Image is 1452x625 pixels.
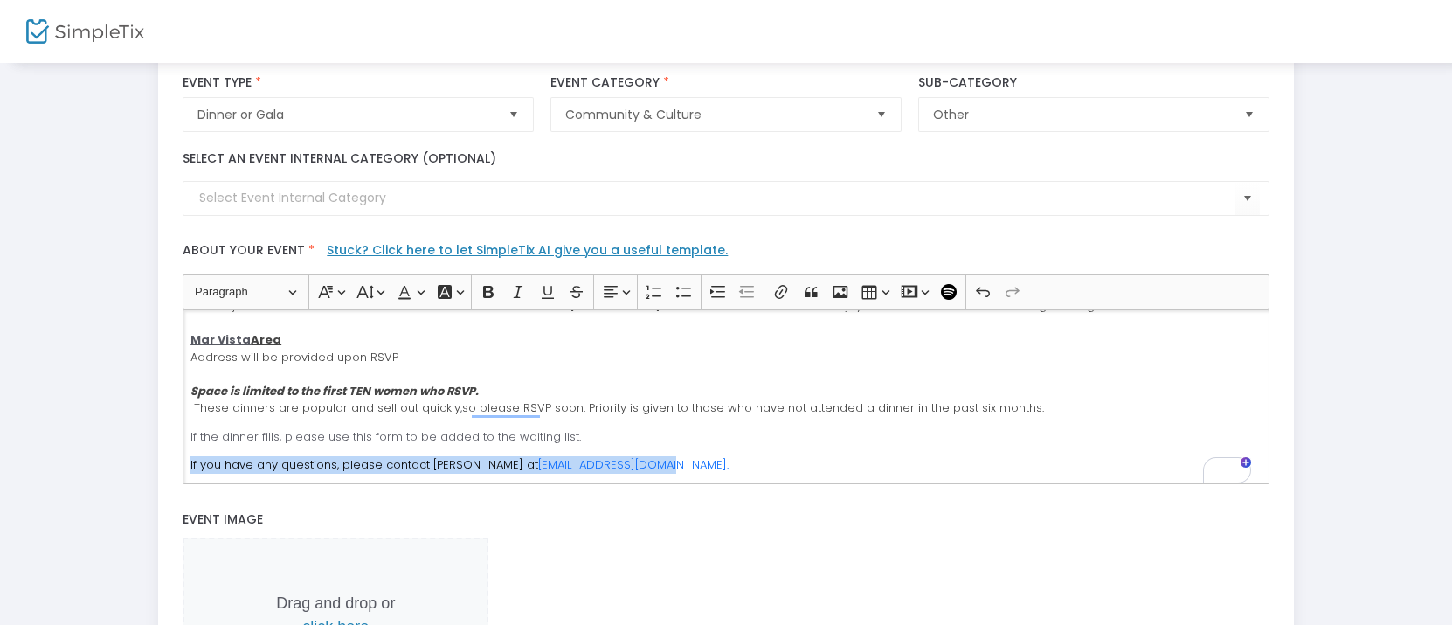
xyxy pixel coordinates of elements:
p: If the dinner fills, please use this form to be added to the waiting list. [190,428,1262,446]
span: so please RSVP soon. Priority is given to those who have not attended a dinner in the past six mo... [462,399,1044,416]
u: Area [251,331,281,348]
label: Event Category [550,75,901,91]
button: Select [1235,181,1260,217]
strong: Space is limited to the first TEN women who RSVP. [190,383,479,399]
span: Community & Culture [565,106,861,123]
a: [EMAIL_ADDRESS][DOMAIN_NAME]. [538,456,729,473]
label: About your event [175,233,1278,274]
span: If you have any questions, please contact [PERSON_NAME] at [190,456,538,473]
label: Select an event internal category (optional) [183,149,496,168]
label: Sub-Category [918,75,1269,91]
label: Event Type [183,75,533,91]
button: Paragraph [187,279,305,306]
a: Stuck? Click here to let SimpleTix AI give you a useful template. [327,241,728,259]
span: Address will be provided upon RSVP [190,349,398,365]
p: , [190,297,1262,417]
u: Mar Vista [190,331,251,348]
span: Paragraph [195,281,286,302]
div: Editor toolbar [183,274,1269,309]
span: Event Image [183,510,263,528]
span: These dinners are popular and sell out quickly [194,399,460,416]
span: Other [933,106,1229,123]
button: Select [869,98,894,131]
div: Rich Text Editor, main [183,309,1269,484]
input: Select Event Internal Category [199,189,1234,207]
button: Select [1237,98,1262,131]
span: Dinner or Gala [197,106,494,123]
button: Select [501,98,526,131]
